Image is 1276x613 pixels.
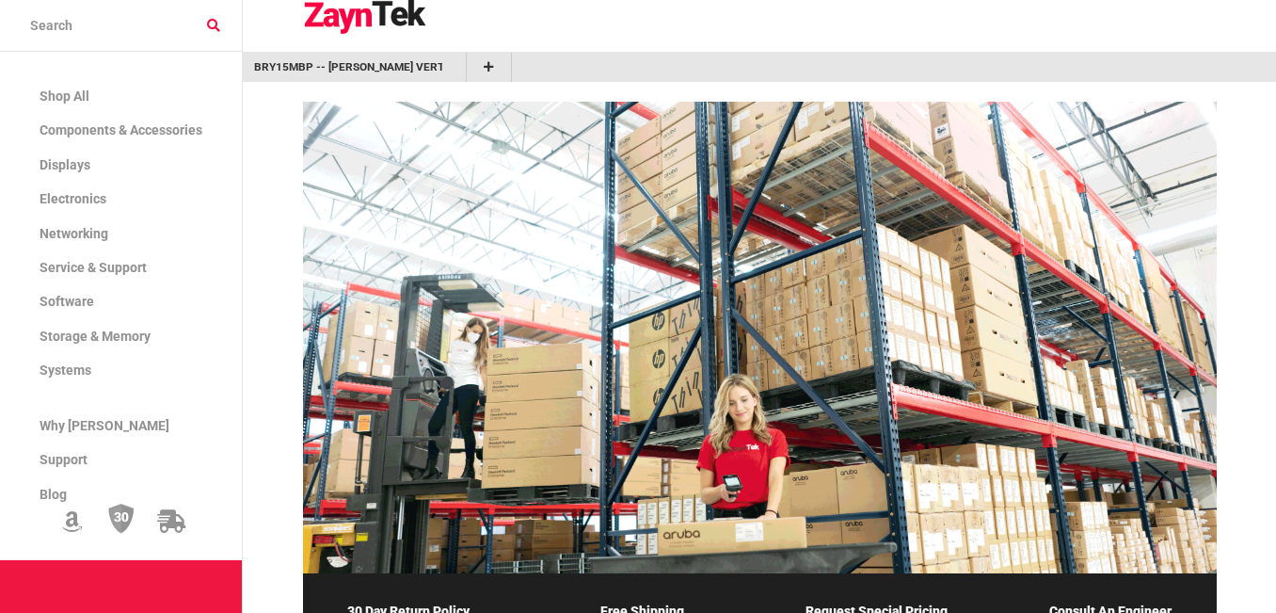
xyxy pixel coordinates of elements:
[108,503,135,535] img: 30 Day Return Policy
[40,89,89,104] span: Shop All
[40,452,88,467] span: Support
[442,58,455,76] a: Remove Bookmark
[40,418,169,433] span: Why [PERSON_NAME]
[40,363,91,378] span: Systems
[40,157,90,172] span: Displays
[40,226,108,241] span: Networking
[40,294,94,309] span: Software
[40,191,106,206] span: Electronics
[40,122,202,137] span: Components & Accessories
[40,487,67,502] span: Blog
[40,329,151,344] span: Storage & Memory
[40,260,147,275] span: Service & Support
[254,58,442,76] a: go to /product/bry15mbp-brydge-vertical-dock-docking-station-notebook-stand-2-x-thunderbolt-for-a...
